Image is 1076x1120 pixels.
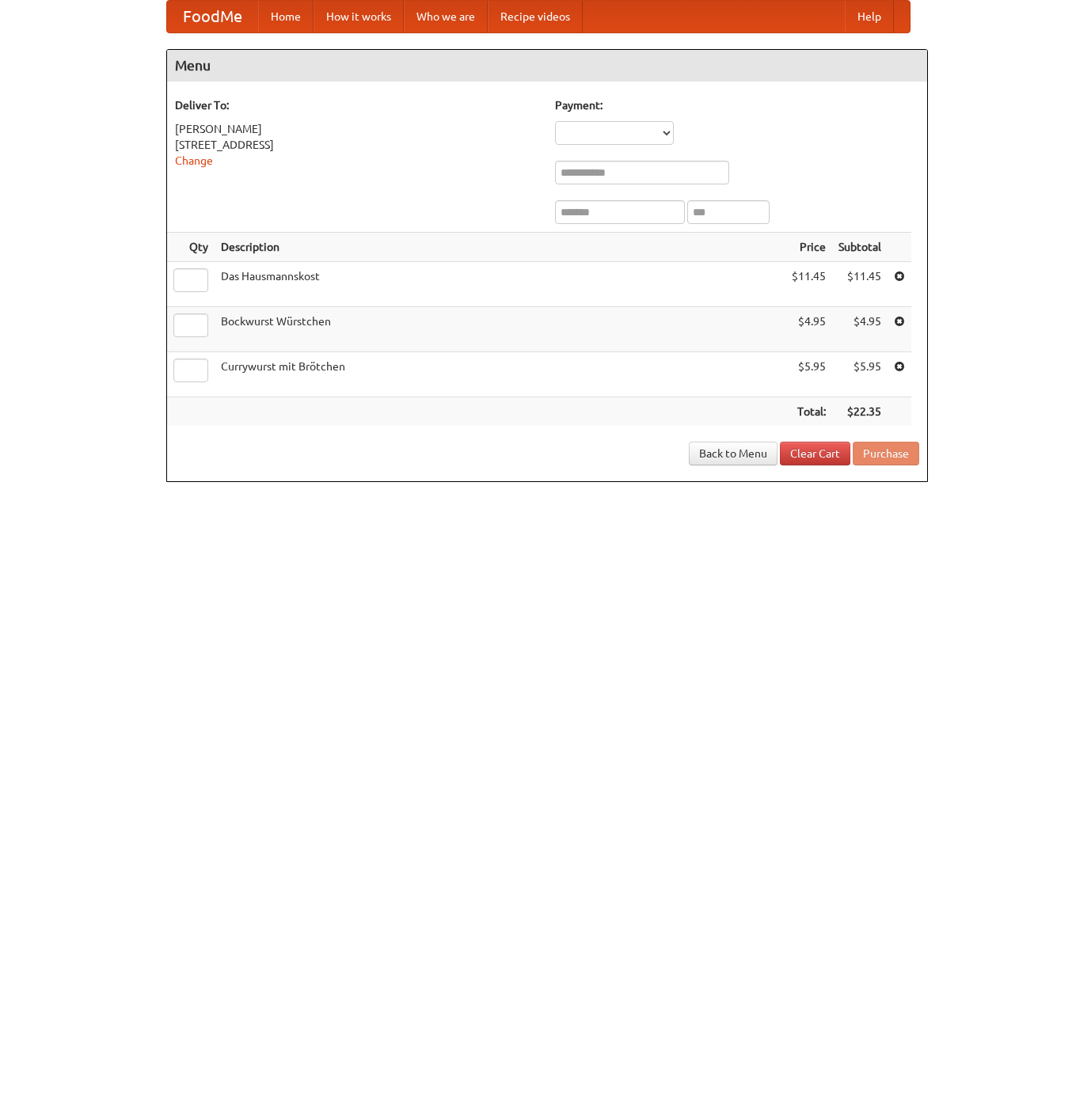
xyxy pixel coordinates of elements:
[175,121,539,137] div: [PERSON_NAME]
[785,233,832,262] th: Price
[215,262,785,307] td: Das Hausmannskost
[853,442,919,465] button: Purchase
[175,137,539,153] div: [STREET_ADDRESS]
[832,397,888,427] th: $22.35
[780,442,850,465] a: Clear Cart
[167,1,258,32] a: FoodMe
[785,397,832,427] th: Total:
[314,1,404,32] a: How it works
[785,262,832,307] td: $11.45
[215,307,785,352] td: Bockwurst Würstchen
[832,262,888,307] td: $11.45
[555,97,919,113] h5: Payment:
[167,50,927,82] h4: Menu
[404,1,488,32] a: Who we are
[689,442,778,465] a: Back to Menu
[785,352,832,397] td: $5.95
[845,1,894,32] a: Help
[832,233,888,262] th: Subtotal
[175,97,539,113] h5: Deliver To:
[167,233,215,262] th: Qty
[258,1,314,32] a: Home
[175,154,213,167] a: Change
[832,352,888,397] td: $5.95
[785,307,832,352] td: $4.95
[832,307,888,352] td: $4.95
[215,233,785,262] th: Description
[488,1,583,32] a: Recipe videos
[215,352,785,397] td: Currywurst mit Brötchen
